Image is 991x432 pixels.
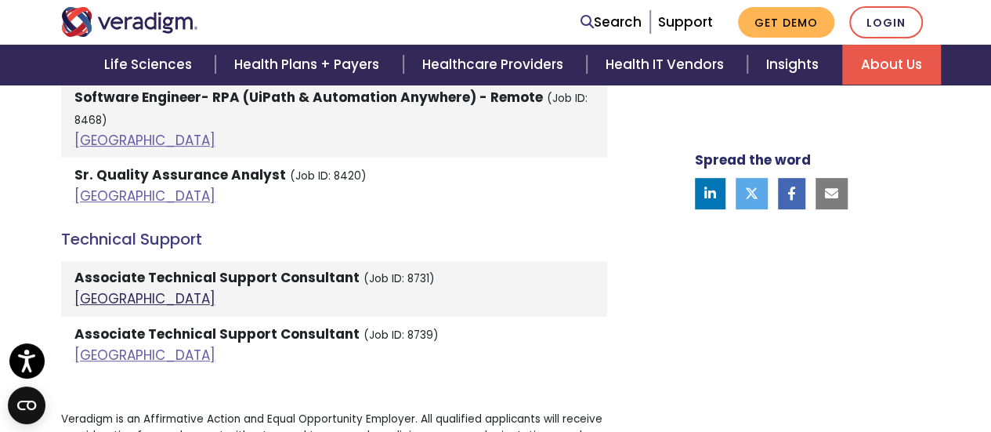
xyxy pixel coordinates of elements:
a: Insights [747,45,842,85]
a: [GEOGRAPHIC_DATA] [74,289,215,308]
a: Support [658,13,713,31]
small: (Job ID: 8739) [363,328,439,343]
a: Login [849,6,923,38]
strong: Sr. Quality Assurance Analyst [74,165,286,184]
a: [GEOGRAPHIC_DATA] [74,187,215,205]
small: (Job ID: 8731) [363,271,435,286]
small: (Job ID: 8420) [290,169,367,183]
a: Health IT Vendors [587,45,747,85]
a: Get Demo [738,7,834,38]
a: About Us [842,45,941,85]
button: Open CMP widget [8,387,45,424]
img: Veradigm logo [61,7,198,37]
a: Search [580,12,642,33]
small: (Job ID: 8468) [74,91,588,127]
strong: Spread the word [695,151,811,169]
a: [GEOGRAPHIC_DATA] [74,346,215,365]
a: [GEOGRAPHIC_DATA] [74,131,215,150]
strong: Associate Technical Support Consultant [74,268,360,287]
a: Healthcare Providers [403,45,587,85]
h4: Technical Support [61,230,607,249]
a: Health Plans + Payers [215,45,403,85]
a: Life Sciences [85,45,215,85]
strong: Associate Technical Support Consultant [74,325,360,343]
strong: Software Engineer- RPA (UiPath & Automation Anywhere) - Remote [74,88,543,107]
